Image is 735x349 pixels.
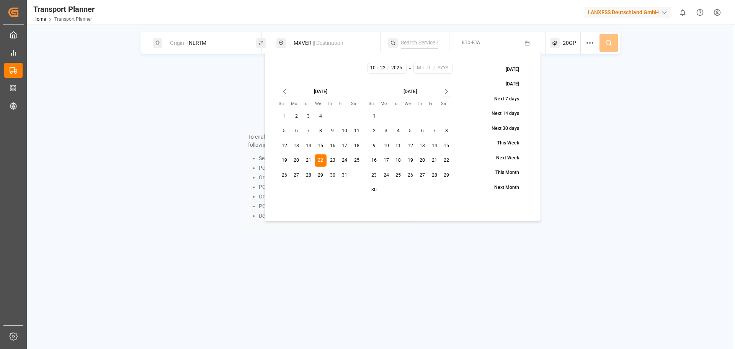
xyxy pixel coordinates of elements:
[404,154,416,167] button: 19
[423,65,425,72] span: /
[392,169,405,182] button: 25
[368,169,381,182] button: 23
[585,5,674,20] button: LANXESS Deutschland GmbH
[278,140,291,152] button: 12
[674,4,691,21] button: show 0 new notifications
[291,125,303,137] button: 6
[380,154,392,167] button: 17
[302,110,315,123] button: 3
[454,36,541,51] button: ETD-ETA
[404,100,416,108] th: Wednesday
[416,125,429,137] button: 6
[327,169,339,182] button: 30
[291,140,303,152] button: 13
[428,100,441,108] th: Friday
[563,39,576,47] span: 20GP
[392,154,405,167] button: 18
[339,169,351,182] button: 31
[351,140,363,152] button: 18
[424,65,434,72] input: D
[401,37,438,49] input: Search Service String
[380,169,392,182] button: 24
[441,169,453,182] button: 29
[409,63,411,74] div: -
[314,88,327,95] div: [DATE]
[327,140,339,152] button: 16
[315,125,327,137] button: 8
[404,169,416,182] button: 26
[488,78,527,91] button: [DATE]
[478,166,527,180] button: This Month
[327,125,339,137] button: 9
[351,125,363,137] button: 11
[291,169,303,182] button: 27
[392,125,405,137] button: 4
[259,193,407,201] li: Origin and Service String
[441,140,453,152] button: 15
[477,181,527,194] button: Next Month
[302,169,315,182] button: 28
[480,137,527,150] button: This Week
[351,100,363,108] th: Saturday
[428,125,441,137] button: 7
[339,125,351,137] button: 10
[291,100,303,108] th: Monday
[259,174,407,182] li: Origin and Destination
[33,3,95,15] div: Transport Planner
[416,169,429,182] button: 27
[278,154,291,167] button: 19
[585,7,671,18] div: LANXESS Deutschland GmbH
[380,125,392,137] button: 3
[278,169,291,182] button: 26
[368,125,381,137] button: 2
[377,65,379,72] span: /
[392,100,405,108] th: Tuesday
[387,65,389,72] span: /
[416,100,429,108] th: Thursday
[404,125,416,137] button: 5
[339,140,351,152] button: 17
[691,4,709,21] button: Help Center
[441,154,453,167] button: 22
[415,65,423,72] input: M
[441,125,453,137] button: 8
[339,100,351,108] th: Friday
[369,65,377,72] input: M
[477,92,527,106] button: Next 7 days
[351,154,363,167] button: 25
[389,65,405,72] input: YYYY
[278,125,291,137] button: 5
[428,140,441,152] button: 14
[488,63,527,76] button: [DATE]
[291,110,303,123] button: 2
[368,140,381,152] button: 9
[259,164,407,172] li: Port Pair
[327,100,339,108] th: Thursday
[259,202,407,210] li: POD and Service String
[368,110,381,123] button: 1
[442,87,451,97] button: Go to next month
[302,154,315,167] button: 21
[165,36,248,50] div: NLRTM
[315,154,327,167] button: 22
[259,183,407,191] li: POL and Service String
[33,16,46,22] a: Home
[479,151,527,165] button: Next Week
[170,40,188,46] span: Origin ||
[428,154,441,167] button: 21
[313,40,343,46] span: || Destination
[403,88,417,95] div: [DATE]
[315,169,327,182] button: 29
[433,65,435,72] span: /
[416,154,429,167] button: 20
[327,154,339,167] button: 23
[380,140,392,152] button: 10
[368,100,381,108] th: Sunday
[291,154,303,167] button: 20
[441,100,453,108] th: Saturday
[315,110,327,123] button: 4
[462,40,480,45] span: ETD-ETA
[474,122,527,135] button: Next 30 days
[392,140,405,152] button: 11
[474,107,527,121] button: Next 14 days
